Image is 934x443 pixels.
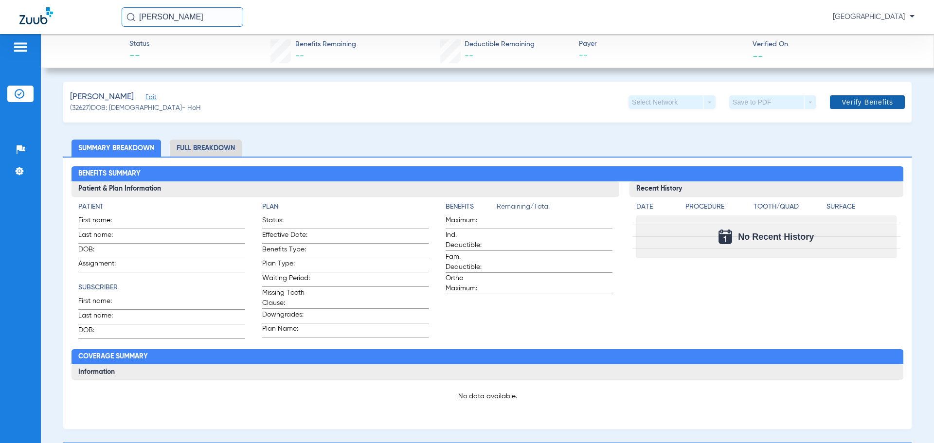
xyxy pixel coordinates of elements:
li: Summary Breakdown [72,140,161,157]
span: Ind. Deductible: [446,230,493,250]
button: Verify Benefits [830,95,905,109]
span: -- [753,51,763,61]
span: First name: [78,296,126,309]
span: -- [579,50,744,62]
h3: Recent History [629,181,903,197]
app-breakdown-title: Benefits [446,202,497,215]
span: [GEOGRAPHIC_DATA] [833,12,915,22]
span: Verified On [753,39,918,50]
span: Last name: [78,311,126,324]
span: DOB: [78,245,126,258]
span: Status: [262,215,310,229]
img: Zuub Logo [19,7,53,24]
h4: Benefits [446,202,497,212]
span: Waiting Period: [262,273,310,286]
h2: Benefits Summary [72,166,903,182]
span: Plan Type: [262,259,310,272]
h4: Date [636,202,677,212]
app-breakdown-title: Surface [826,202,896,215]
h4: Plan [262,202,429,212]
span: -- [129,50,149,63]
span: -- [465,52,473,60]
h2: Coverage Summary [72,349,903,365]
span: Plan Name: [262,324,310,337]
span: First name: [78,215,126,229]
h3: Information [72,364,903,380]
span: Benefits Remaining [295,39,356,50]
span: Last name: [78,230,126,243]
app-breakdown-title: Procedure [685,202,750,215]
span: [PERSON_NAME] [70,91,134,103]
span: Edit [145,94,154,103]
span: Verify Benefits [842,98,893,106]
img: hamburger-icon [13,41,28,53]
app-breakdown-title: Date [636,202,677,215]
span: Missing Tooth Clause: [262,288,310,308]
span: Status [129,39,149,49]
span: Benefits Type: [262,245,310,258]
span: Fam. Deductible: [446,252,493,272]
span: -- [295,52,304,60]
span: Maximum: [446,215,493,229]
span: Assignment: [78,259,126,272]
input: Search for patients [122,7,243,27]
span: Deductible Remaining [465,39,535,50]
span: Payer [579,39,744,49]
h4: Surface [826,202,896,212]
span: Ortho Maximum: [446,273,493,294]
app-breakdown-title: Tooth/Quad [754,202,823,215]
h4: Tooth/Quad [754,202,823,212]
span: Downgrades: [262,310,310,323]
span: DOB: [78,325,126,338]
p: No data available. [78,391,896,401]
h3: Patient & Plan Information [72,181,619,197]
li: Full Breakdown [170,140,242,157]
span: (32627) DOB: [DEMOGRAPHIC_DATA] - HoH [70,103,201,113]
img: Search Icon [126,13,135,21]
h4: Patient [78,202,245,212]
iframe: Chat Widget [885,396,934,443]
span: Remaining/Total [497,202,612,215]
h4: Subscriber [78,283,245,293]
span: Effective Date: [262,230,310,243]
img: Calendar [718,230,732,244]
h4: Procedure [685,202,750,212]
span: No Recent History [738,232,814,242]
